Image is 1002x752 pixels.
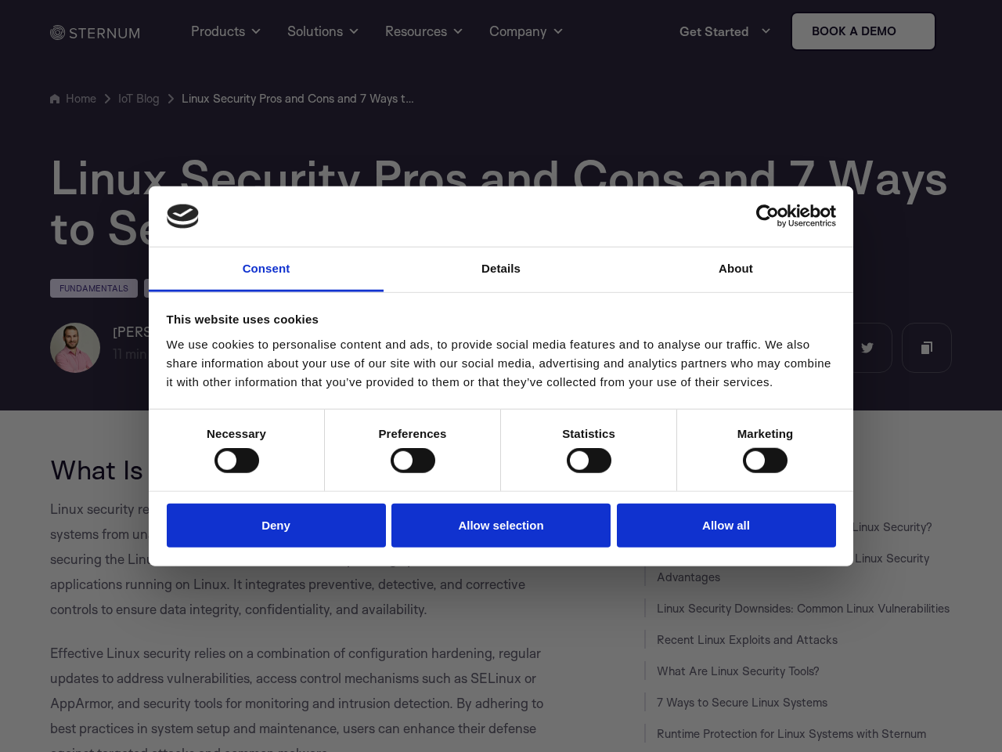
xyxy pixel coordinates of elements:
button: Deny [167,503,386,548]
a: Consent [149,248,384,292]
button: Allow all [617,503,836,548]
iframe: Popup CTA [194,164,808,589]
img: logo [167,204,200,229]
a: About [618,248,853,292]
div: We use cookies to personalise content and ads, to provide social media features and to analyse ou... [167,335,836,392]
a: Usercentrics Cookiebot - opens in a new window [699,204,836,228]
strong: Necessary [207,427,266,440]
button: Allow selection [391,503,611,548]
a: Details [384,248,618,292]
strong: Marketing [737,427,794,440]
strong: Preferences [379,427,447,440]
div: This website uses cookies [167,310,836,329]
strong: Statistics [562,427,615,440]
